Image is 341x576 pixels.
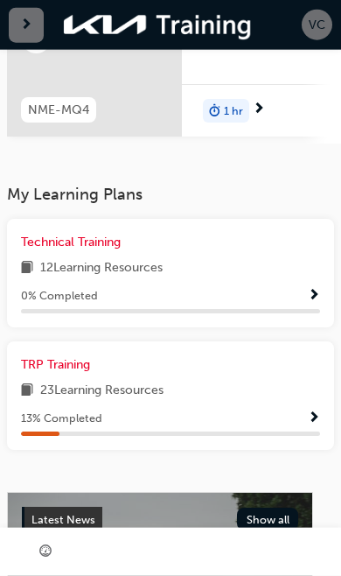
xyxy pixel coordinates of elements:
button: VC [302,10,332,40]
button: Show Progress [308,408,320,428]
span: next-icon [20,15,32,35]
h3: My Learning Plans [7,186,334,205]
span: book-icon [21,381,33,401]
span: Show Progress [308,411,320,426]
span: 13 % Completed [21,409,102,427]
span: NME-MQ4 [28,101,89,119]
span: TRP Training [21,357,90,372]
a: TRP Training [21,355,97,374]
span: Latest News [31,513,95,526]
span: 12 Learning Resources [40,258,163,278]
a: search-icon [102,542,114,562]
span: Technical Training [21,235,121,249]
span: Show Progress [308,289,320,304]
span: VC [309,16,325,34]
a: guage-icon [39,542,52,562]
a: pages-icon [289,542,302,562]
img: kia-training [58,7,259,43]
span: duration-icon [209,101,220,121]
button: Show all [237,508,298,530]
a: Latest NewsShow all [22,507,298,532]
span: 23 Learning Resources [40,381,164,401]
a: Technical Training [21,233,128,251]
a: news-icon [226,542,239,562]
button: Show Progress [308,285,320,306]
span: 1 hr [224,102,243,120]
span: book-icon [21,258,33,278]
span: 0 % Completed [21,286,98,305]
span: next-icon [253,102,265,117]
a: car-icon [164,542,176,562]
